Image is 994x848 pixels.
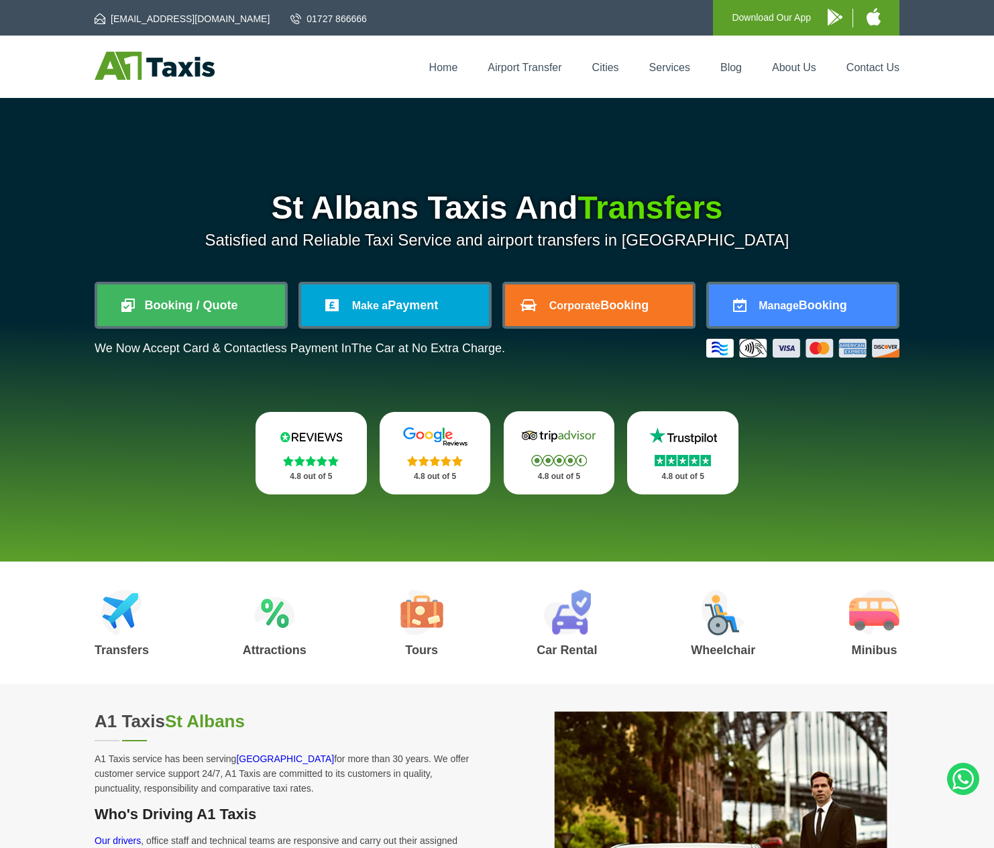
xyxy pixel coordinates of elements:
[849,644,899,656] h3: Minibus
[283,456,339,466] img: Stars
[627,411,738,494] a: Trustpilot Stars 4.8 out of 5
[531,455,587,466] img: Stars
[518,468,600,485] p: 4.8 out of 5
[95,711,481,732] h2: A1 Taxis
[592,62,619,73] a: Cities
[95,192,899,224] h1: St Albans Taxis And
[505,284,693,326] a: CorporateBooking
[95,12,270,25] a: [EMAIL_ADDRESS][DOMAIN_NAME]
[772,62,816,73] a: About Us
[429,62,458,73] a: Home
[95,341,505,356] p: We Now Accept Card & Contactless Payment In
[165,711,245,731] span: St Albans
[256,412,367,494] a: Reviews.io Stars 4.8 out of 5
[759,300,799,311] span: Manage
[543,590,591,635] img: Car Rental
[95,835,141,846] a: Our drivers
[407,456,463,466] img: Stars
[254,590,295,635] img: Attractions
[270,468,352,485] p: 4.8 out of 5
[709,284,897,326] a: ManageBooking
[380,412,491,494] a: Google Stars 4.8 out of 5
[351,341,505,355] span: The Car at No Extra Charge.
[732,9,811,26] p: Download Our App
[720,62,742,73] a: Blog
[97,284,285,326] a: Booking / Quote
[537,644,597,656] h3: Car Rental
[691,644,755,656] h3: Wheelchair
[95,806,481,823] h3: Who's Driving A1 Taxis
[643,426,723,446] img: Trustpilot
[95,231,899,250] p: Satisfied and Reliable Taxi Service and airport transfers in [GEOGRAPHIC_DATA]
[271,427,351,447] img: Reviews.io
[95,644,149,656] h3: Transfers
[867,8,881,25] img: A1 Taxis iPhone App
[518,426,599,446] img: Tripadvisor
[301,284,489,326] a: Make aPayment
[655,455,711,466] img: Stars
[290,12,367,25] a: 01727 866666
[706,339,899,358] img: Credit And Debit Cards
[846,62,899,73] a: Contact Us
[400,644,443,656] h3: Tours
[828,9,842,25] img: A1 Taxis Android App
[488,62,561,73] a: Airport Transfer
[352,300,388,311] span: Make a
[504,411,615,494] a: Tripadvisor Stars 4.8 out of 5
[395,427,476,447] img: Google
[849,590,899,635] img: Minibus
[649,62,690,73] a: Services
[236,753,334,764] a: [GEOGRAPHIC_DATA]
[95,751,481,796] p: A1 Taxis service has been serving for more than 30 years. We offer customer service support 24/7,...
[95,52,215,80] img: A1 Taxis St Albans LTD
[642,468,724,485] p: 4.8 out of 5
[549,300,600,311] span: Corporate
[400,590,443,635] img: Tours
[394,468,476,485] p: 4.8 out of 5
[101,590,142,635] img: Airport Transfers
[243,644,307,656] h3: Attractions
[577,190,722,225] span: Transfers
[702,590,744,635] img: Wheelchair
